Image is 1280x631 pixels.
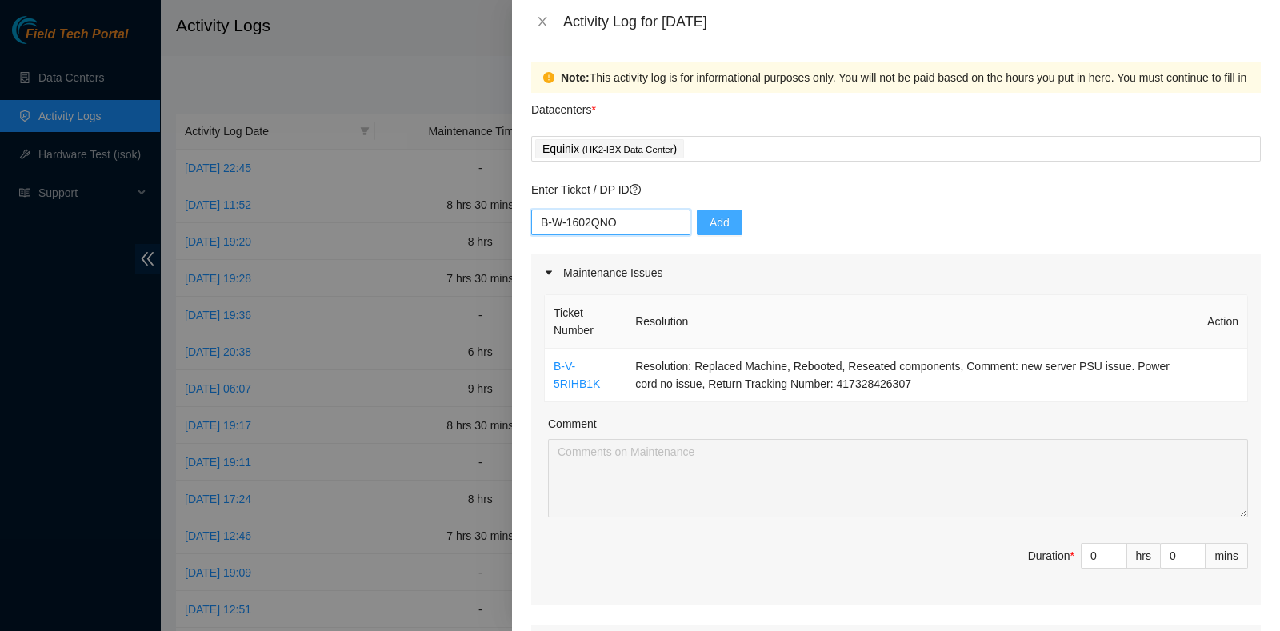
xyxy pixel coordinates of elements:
span: close [536,15,549,28]
div: hrs [1127,543,1161,569]
div: Activity Log for [DATE] [563,13,1261,30]
th: Action [1198,295,1248,349]
td: Resolution: Replaced Machine, Rebooted, Reseated components, Comment: new server PSU issue. Power... [626,349,1198,402]
span: question-circle [630,184,641,195]
th: Ticket Number [545,295,626,349]
div: mins [1206,543,1248,569]
div: Duration [1028,547,1074,565]
a: B-V-5RIHB1K [554,360,600,390]
p: Equinix ) [542,140,677,158]
button: Add [697,210,742,235]
p: Enter Ticket / DP ID [531,181,1261,198]
label: Comment [548,415,597,433]
p: Datacenters [531,93,596,118]
span: ( HK2-IBX Data Center [582,145,674,154]
th: Resolution [626,295,1198,349]
button: Close [531,14,554,30]
span: caret-right [544,268,554,278]
span: exclamation-circle [543,72,554,83]
strong: Note: [561,69,590,86]
textarea: Comment [548,439,1248,517]
div: Maintenance Issues [531,254,1261,291]
span: Add [710,214,730,231]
